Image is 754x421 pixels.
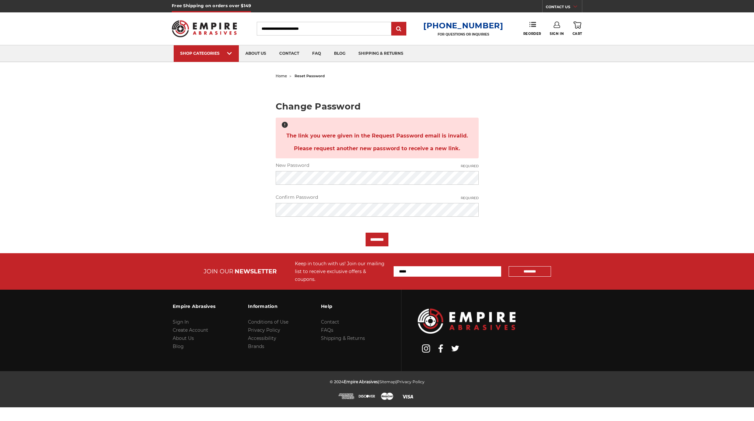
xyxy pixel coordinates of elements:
img: Empire Abrasives [172,16,237,41]
small: Required [461,196,479,200]
a: shipping & returns [352,45,410,62]
a: Brands [248,343,264,349]
a: Privacy Policy [397,379,425,384]
h3: Help [321,299,365,313]
label: New Password [276,162,479,169]
a: Accessibility [248,335,276,341]
a: Create Account [173,327,208,333]
a: contact [273,45,306,62]
a: about us [239,45,273,62]
h2: Change Password [276,102,479,111]
a: Contact [321,319,339,325]
small: Required [461,164,479,168]
a: Conditions of Use [248,319,288,325]
h3: Information [248,299,288,313]
span: Cart [573,32,582,36]
a: [PHONE_NUMBER] [423,21,503,30]
h3: Empire Abrasives [173,299,215,313]
a: Cart [573,22,582,36]
span: The link you were given in the Request Password email is invalid. Please request another new pass... [281,129,473,155]
a: FAQs [321,327,333,333]
a: Reorder [523,22,541,36]
a: Blog [173,343,184,349]
span: Reorder [523,32,541,36]
div: Keep in touch with us! Join our mailing list to receive exclusive offers & coupons. [295,260,387,283]
span: Sign In [550,32,564,36]
a: About Us [173,335,194,341]
a: blog [327,45,352,62]
input: Submit [392,22,405,36]
a: CONTACT US [546,3,582,12]
label: Confirm Password [276,194,479,201]
a: home [276,74,287,78]
a: Sitemap [379,379,396,384]
span: JOIN OUR [204,268,233,275]
a: Shipping & Returns [321,335,365,341]
a: Privacy Policy [248,327,280,333]
div: SHOP CATEGORIES [180,51,232,56]
p: © 2024 | | [330,378,425,386]
span: Empire Abrasives [344,379,378,384]
a: faq [306,45,327,62]
span: reset password [295,74,325,78]
a: Sign In [173,319,189,325]
img: Empire Abrasives Logo Image [418,309,515,334]
span: NEWSLETTER [235,268,277,275]
p: FOR QUESTIONS OR INQUIRIES [423,32,503,36]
